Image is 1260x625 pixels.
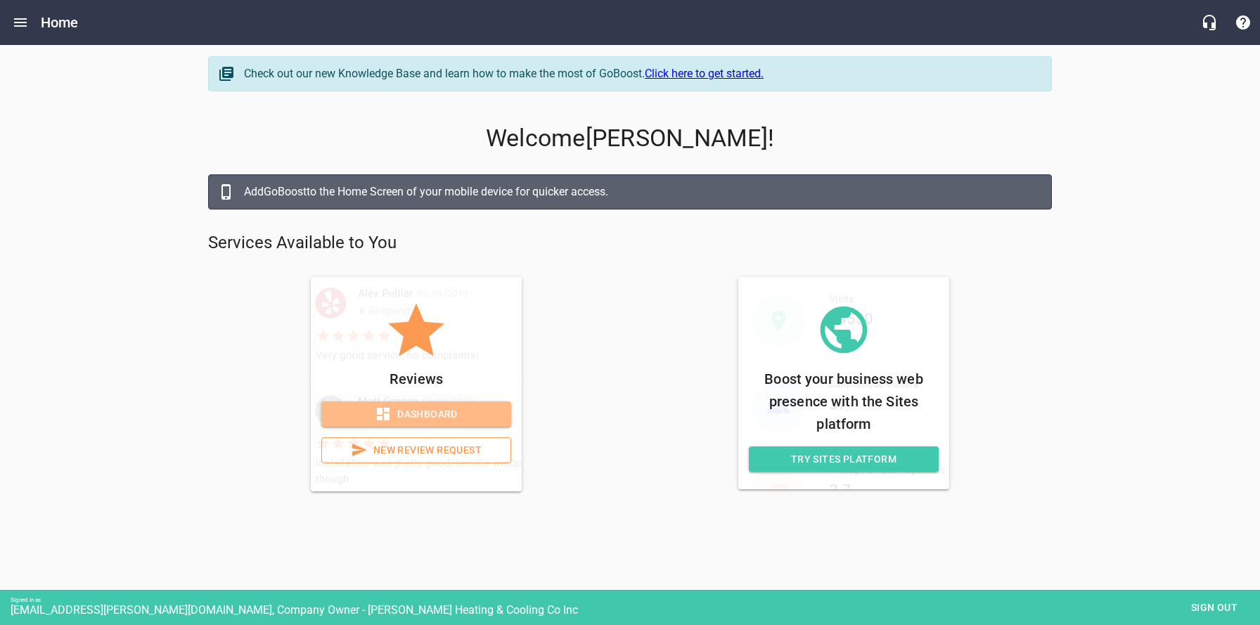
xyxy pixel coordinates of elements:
h6: Home [41,11,79,34]
div: Check out our new Knowledge Base and learn how to make the most of GoBoost. [244,65,1037,82]
span: Try Sites Platform [760,451,927,468]
p: Boost your business web presence with the Sites platform [749,368,939,435]
p: Welcome [PERSON_NAME] ! [208,124,1052,153]
span: New Review Request [333,442,499,459]
a: Try Sites Platform [749,446,939,472]
div: [EMAIL_ADDRESS][PERSON_NAME][DOMAIN_NAME], Company Owner - [PERSON_NAME] Heating & Cooling Co Inc [11,603,1260,617]
a: New Review Request [321,437,511,463]
button: Live Chat [1192,6,1226,39]
a: Dashboard [321,401,511,427]
button: Sign out [1179,595,1249,621]
button: Open drawer [4,6,37,39]
p: Reviews [321,368,511,390]
button: Support Portal [1226,6,1260,39]
span: Sign out [1185,599,1244,617]
span: Dashboard [333,406,500,423]
div: Add GoBoost to the Home Screen of your mobile device for quicker access. [244,183,1037,200]
div: Signed in as [11,597,1260,603]
p: Services Available to You [208,232,1052,254]
a: Click here to get started. [645,67,764,80]
a: AddGoBoostto the Home Screen of your mobile device for quicker access. [208,174,1052,210]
